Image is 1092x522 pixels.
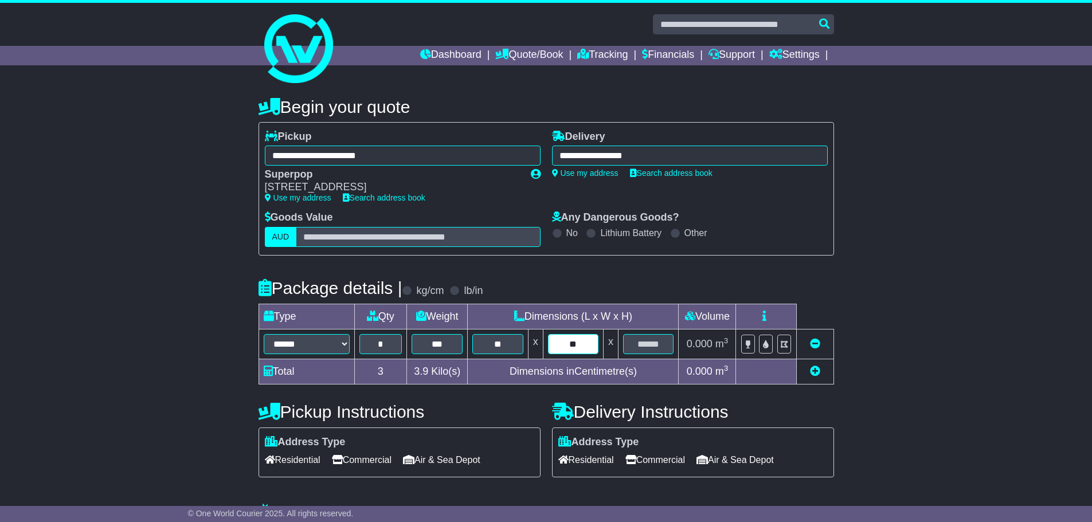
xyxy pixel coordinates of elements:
[495,46,563,65] a: Quote/Book
[600,227,662,238] label: Lithium Battery
[407,359,468,384] td: Kilo(s)
[468,359,679,384] td: Dimensions in Centimetre(s)
[687,366,713,377] span: 0.000
[769,46,820,65] a: Settings
[259,359,354,384] td: Total
[552,131,605,143] label: Delivery
[684,227,707,238] label: Other
[265,131,312,143] label: Pickup
[528,329,543,359] td: x
[332,451,392,469] span: Commercial
[552,168,619,178] a: Use my address
[679,304,736,329] td: Volume
[259,278,402,297] h4: Package details |
[354,359,407,384] td: 3
[265,451,320,469] span: Residential
[724,336,729,345] sup: 3
[558,451,614,469] span: Residential
[558,436,639,449] label: Address Type
[625,451,685,469] span: Commercial
[343,193,425,202] a: Search address book
[715,338,729,350] span: m
[407,304,468,329] td: Weight
[414,366,428,377] span: 3.9
[696,451,774,469] span: Air & Sea Depot
[642,46,694,65] a: Financials
[630,168,713,178] a: Search address book
[464,285,483,297] label: lb/in
[724,364,729,372] sup: 3
[265,227,297,247] label: AUD
[552,402,834,421] h4: Delivery Instructions
[188,509,354,518] span: © One World Courier 2025. All rights reserved.
[265,193,331,202] a: Use my address
[265,181,519,194] div: [STREET_ADDRESS]
[403,451,480,469] span: Air & Sea Depot
[259,402,541,421] h4: Pickup Instructions
[604,329,619,359] td: x
[715,366,729,377] span: m
[354,304,407,329] td: Qty
[420,46,482,65] a: Dashboard
[259,97,834,116] h4: Begin your quote
[265,168,519,181] div: Superpop
[265,211,333,224] label: Goods Value
[265,436,346,449] label: Address Type
[577,46,628,65] a: Tracking
[810,338,820,350] a: Remove this item
[552,211,679,224] label: Any Dangerous Goods?
[709,46,755,65] a: Support
[259,503,834,522] h4: Warranty & Insurance
[687,338,713,350] span: 0.000
[468,304,679,329] td: Dimensions (L x W x H)
[259,304,354,329] td: Type
[566,227,578,238] label: No
[416,285,444,297] label: kg/cm
[810,366,820,377] a: Add new item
